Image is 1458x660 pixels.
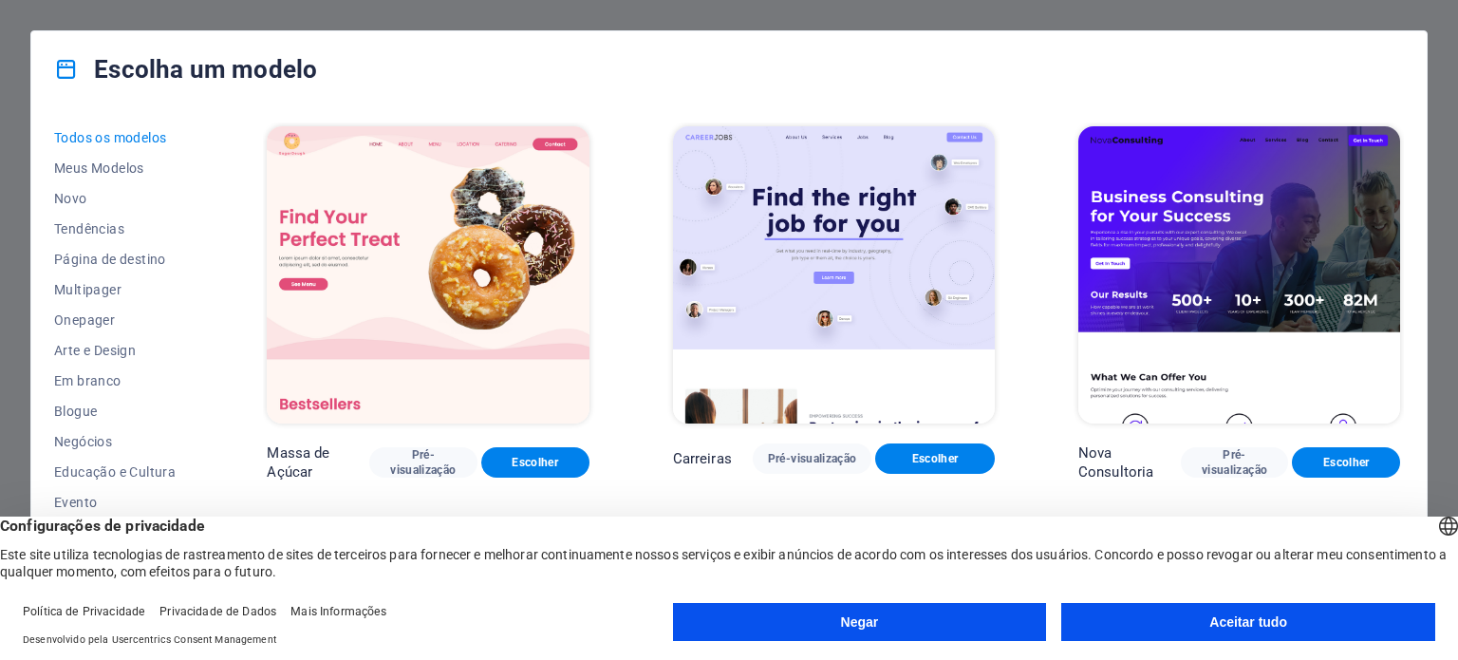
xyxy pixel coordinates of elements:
[390,448,456,477] font: Pré-visualização
[54,495,97,510] font: Evento
[54,221,124,236] font: Tendências
[54,373,121,388] font: Em branco
[54,366,183,396] button: Em branco
[1181,447,1289,478] button: Pré-visualização
[875,443,995,474] button: Escolher
[369,447,477,478] button: Pré-visualização
[54,487,183,518] button: Evento
[54,434,112,449] font: Negócios
[54,183,183,214] button: Novo
[481,447,589,478] button: Escolher
[54,282,121,297] font: Multipager
[54,305,183,335] button: Onepager
[753,443,872,474] button: Pré-visualização
[54,252,166,267] font: Página de destino
[54,274,183,305] button: Multipager
[1078,444,1154,481] font: Nova Consultoria
[54,123,183,153] button: Todos os modelos
[512,456,558,469] font: Escolher
[54,464,176,480] font: Educação e Cultura
[768,452,857,465] font: Pré-visualização
[1202,448,1267,477] font: Pré-visualização
[54,153,183,183] button: Meus Modelos
[912,452,959,465] font: Escolher
[54,343,136,358] font: Arte e Design
[54,457,183,487] button: Educação e Cultura
[94,55,317,84] font: Escolha um modelo
[54,404,97,419] font: Blogue
[54,214,183,244] button: Tendências
[54,312,115,328] font: Onepager
[54,191,87,206] font: Novo
[1323,456,1370,469] font: Escolher
[1292,447,1400,478] button: Escolher
[54,396,183,426] button: Blogue
[54,335,183,366] button: Arte e Design
[673,450,732,467] font: Carreiras
[673,126,995,424] img: Carreiras
[54,244,183,274] button: Página de destino
[267,126,589,424] img: Massa de Açúcar
[1078,126,1400,424] img: Nova Consultoria
[54,426,183,457] button: Negócios
[54,130,166,145] font: Todos os modelos
[54,160,144,176] font: Meus Modelos
[267,444,329,481] font: Massa de Açúcar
